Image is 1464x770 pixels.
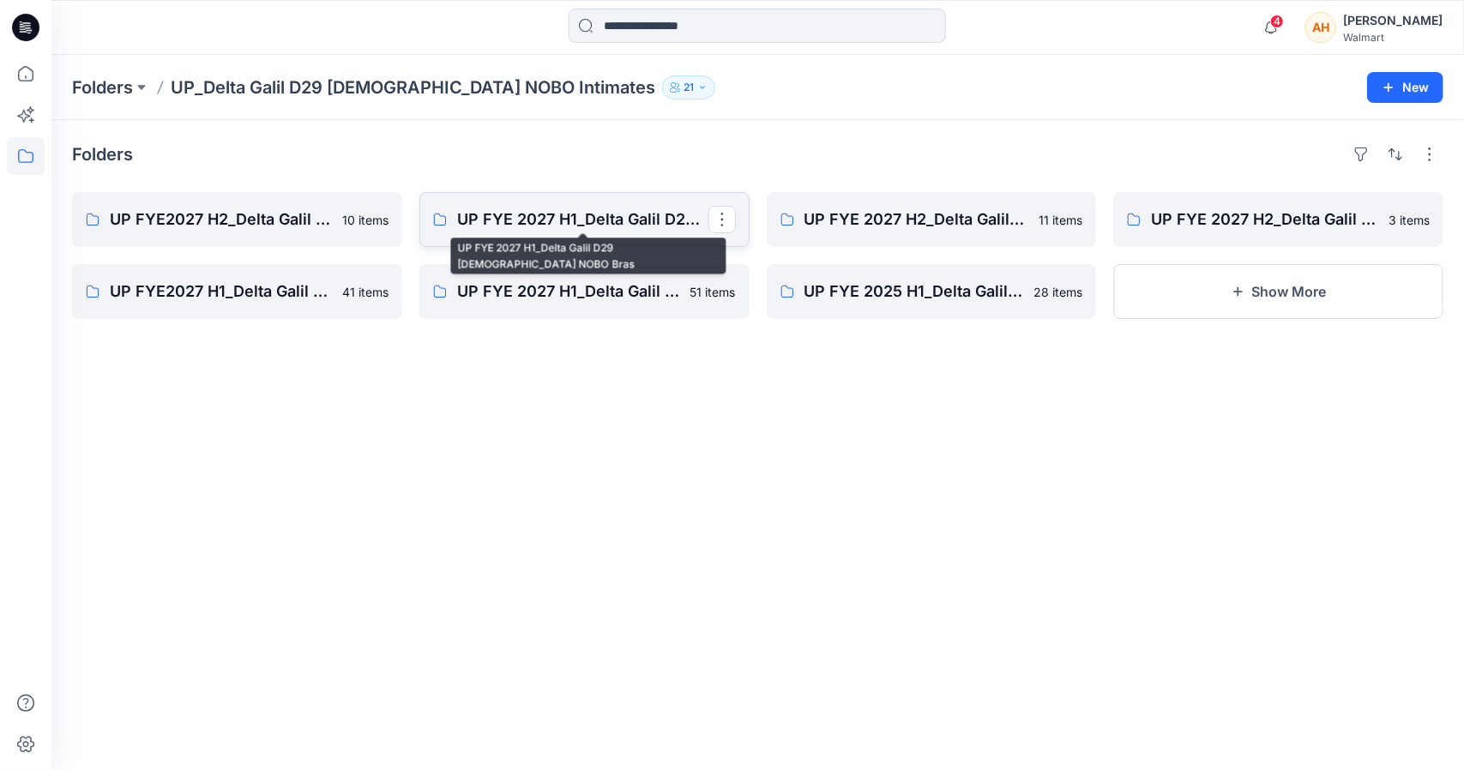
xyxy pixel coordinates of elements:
p: 10 items [342,211,389,229]
p: UP FYE 2025 H1_Delta Galil D29 [DEMOGRAPHIC_DATA] NOBO Bras [804,280,1024,304]
p: 28 items [1033,283,1082,301]
a: UP FYE 2027 H2_Delta Galil D29 [DEMOGRAPHIC_DATA] NOBO Wall3 items [1113,192,1443,247]
a: UP FYE2027 H1_Delta Galil D29 [DEMOGRAPHIC_DATA] NoBo Panties41 items [72,264,402,319]
a: UP FYE 2027 H1_Delta Galil D29 [DEMOGRAPHIC_DATA] NOBO Bras [419,192,750,247]
a: UP FYE 2027 H1_Delta Galil D29 [DEMOGRAPHIC_DATA] NOBO Wall51 items [419,264,750,319]
button: New [1367,72,1443,103]
p: UP FYE2027 H1_Delta Galil D29 [DEMOGRAPHIC_DATA] NoBo Panties [110,280,332,304]
button: 21 [662,75,715,99]
p: UP FYE 2027 H1_Delta Galil D29 [DEMOGRAPHIC_DATA] NOBO Wall [457,280,680,304]
div: [PERSON_NAME] [1343,10,1443,31]
a: UP FYE 2025 H1_Delta Galil D29 [DEMOGRAPHIC_DATA] NOBO Bras28 items [767,264,1097,319]
p: 21 [684,78,694,97]
p: 51 items [690,283,736,301]
p: UP_Delta Galil D29 [DEMOGRAPHIC_DATA] NOBO Intimates [171,75,655,99]
p: UP FYE 2027 H2_Delta Galil D29 [DEMOGRAPHIC_DATA] NOBO Wall [1151,208,1378,232]
a: Folders [72,75,133,99]
a: UP FYE 2027 H2_Delta Galil D29 [DEMOGRAPHIC_DATA] NOBO Bras11 items [767,192,1097,247]
div: Walmart [1343,31,1443,44]
h4: Folders [72,144,133,165]
a: UP FYE2027 H2_Delta Galil D29 [DEMOGRAPHIC_DATA] NoBo Panties10 items [72,192,402,247]
p: UP FYE 2027 H2_Delta Galil D29 [DEMOGRAPHIC_DATA] NOBO Bras [804,208,1029,232]
p: 41 items [342,283,389,301]
button: Show More [1113,264,1443,319]
p: 11 items [1039,211,1082,229]
p: UP FYE 2027 H1_Delta Galil D29 [DEMOGRAPHIC_DATA] NOBO Bras [457,208,708,232]
span: 4 [1270,15,1284,28]
p: 3 items [1389,211,1430,229]
div: AH [1305,12,1336,43]
p: UP FYE2027 H2_Delta Galil D29 [DEMOGRAPHIC_DATA] NoBo Panties [110,208,332,232]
